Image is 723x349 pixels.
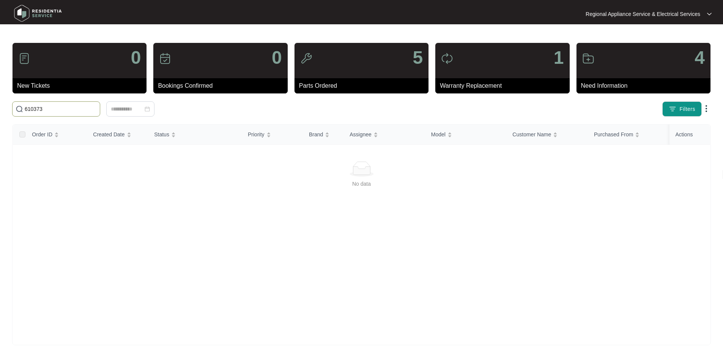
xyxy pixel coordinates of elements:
[148,125,242,145] th: Status
[300,52,312,65] img: icon
[26,125,87,145] th: Order ID
[581,81,710,90] p: Need Information
[431,130,446,139] span: Model
[309,130,323,139] span: Brand
[18,52,30,65] img: icon
[343,125,425,145] th: Assignee
[22,180,701,188] div: No data
[242,125,303,145] th: Priority
[586,10,700,18] p: Regional Appliance Service & Electrical Services
[588,125,669,145] th: Purchased From
[695,49,705,67] p: 4
[506,125,588,145] th: Customer Name
[17,81,146,90] p: New Tickets
[87,125,148,145] th: Created Date
[248,130,265,139] span: Priority
[413,49,423,67] p: 5
[93,130,124,139] span: Created Date
[512,130,551,139] span: Customer Name
[669,105,676,113] img: filter icon
[131,49,141,67] p: 0
[16,105,23,113] img: search-icon
[669,125,710,145] th: Actions
[679,105,695,113] span: Filters
[350,130,372,139] span: Assignee
[272,49,282,67] p: 0
[11,2,65,25] img: residentia service logo
[440,81,569,90] p: Warranty Replacement
[554,49,564,67] p: 1
[707,12,712,16] img: dropdown arrow
[154,130,169,139] span: Status
[594,130,633,139] span: Purchased From
[159,52,171,65] img: icon
[662,101,702,117] button: filter iconFilters
[425,125,507,145] th: Model
[299,81,428,90] p: Parts Ordered
[702,104,711,113] img: dropdown arrow
[303,125,343,145] th: Brand
[158,81,287,90] p: Bookings Confirmed
[582,52,594,65] img: icon
[25,105,97,113] input: Search by Order Id, Assignee Name, Customer Name, Brand and Model
[32,130,52,139] span: Order ID
[441,52,453,65] img: icon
